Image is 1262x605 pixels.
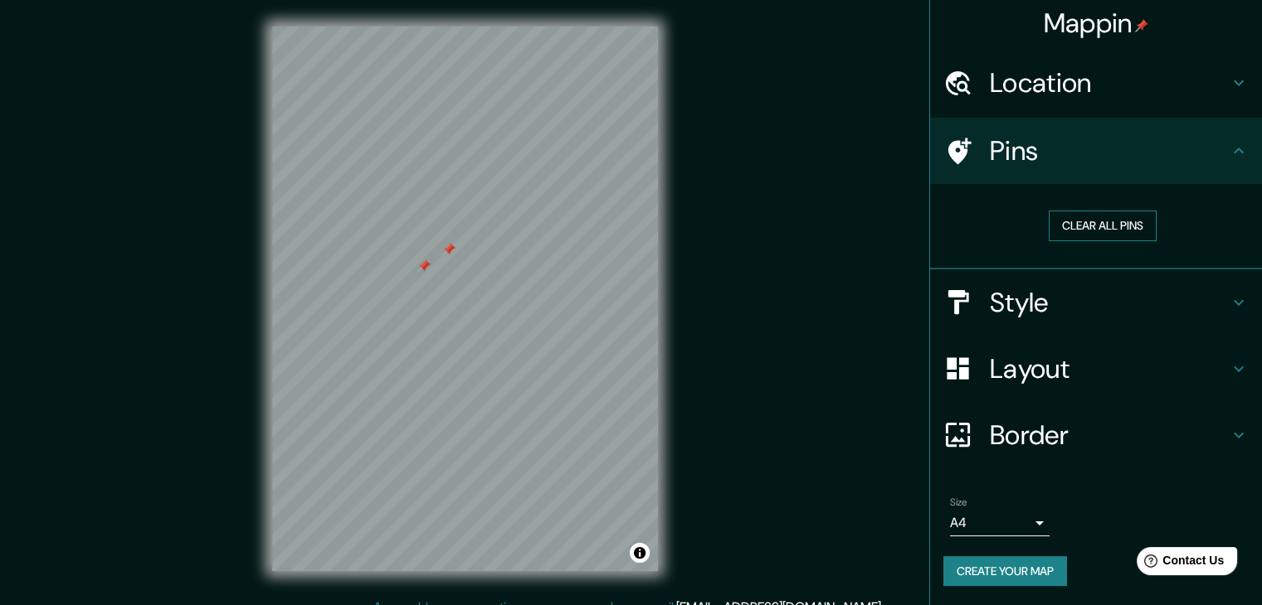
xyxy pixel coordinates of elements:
h4: Mappin [1044,7,1149,40]
div: Location [930,50,1262,116]
button: Create your map [943,556,1067,587]
div: Layout [930,336,1262,402]
h4: Layout [990,352,1229,385]
iframe: Help widget launcher [1114,540,1244,587]
div: A4 [950,510,1050,536]
div: Border [930,402,1262,468]
img: pin-icon.png [1135,19,1148,32]
h4: Border [990,419,1229,452]
div: Style [930,269,1262,336]
canvas: Map [272,27,658,571]
h4: Location [990,66,1229,99]
label: Size [950,495,967,509]
button: Toggle attribution [630,543,650,563]
h4: Style [990,286,1229,319]
div: Pins [930,118,1262,184]
h4: Pins [990,134,1229,167]
button: Clear all pins [1049,211,1157,241]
